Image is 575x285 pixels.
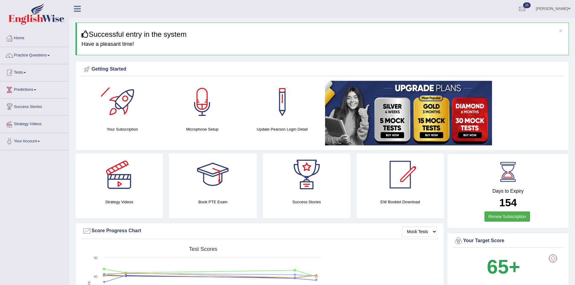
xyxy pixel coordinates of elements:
[484,211,530,222] a: Renew Subscription
[169,199,257,205] h4: Book PTE Exam
[165,126,239,132] h4: Microphone Setup
[0,116,69,131] a: Strategy Videos
[454,188,562,194] h4: Days to Expiry
[523,2,531,8] span: 25
[85,126,159,132] h4: Your Subscription
[356,199,444,205] h4: EW Booklet Download
[94,275,97,278] text: 60
[325,81,492,145] img: small5.jpg
[454,236,562,245] div: Your Target Score
[82,226,437,236] div: Score Progress Chart
[0,99,69,114] a: Success Stories
[499,197,517,208] b: 154
[81,41,564,47] h4: Have a pleasant time!
[82,65,562,74] div: Getting Started
[0,30,69,45] a: Home
[0,81,69,97] a: Predictions
[263,199,350,205] h4: Success Stories
[94,256,97,260] text: 90
[559,27,563,34] button: ×
[487,256,520,278] b: 65+
[245,126,319,132] h4: Update Pearson Login Detail
[0,47,69,62] a: Practice Questions
[75,199,163,205] h4: Strategy Videos
[189,246,217,252] tspan: Test scores
[0,64,69,79] a: Tests
[0,133,69,148] a: Your Account
[81,30,564,38] h3: Successful entry in the system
